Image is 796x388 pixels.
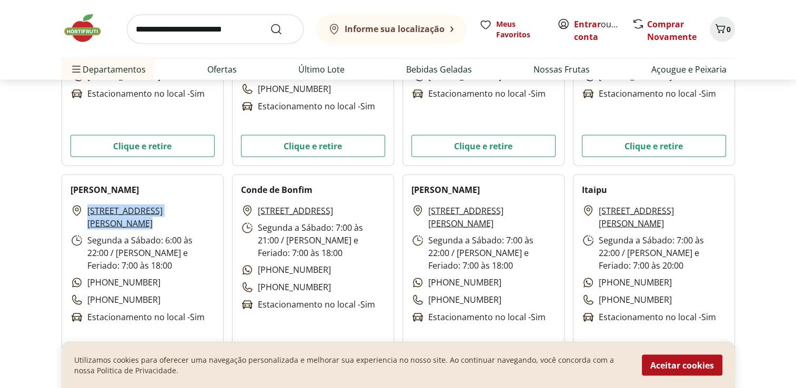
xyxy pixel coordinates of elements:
[647,18,697,43] a: Comprar Novamente
[727,24,731,34] span: 0
[70,57,146,82] span: Departamentos
[599,205,726,230] a: [STREET_ADDRESS][PERSON_NAME]
[574,18,632,43] a: Criar conta
[582,293,672,307] p: [PHONE_NUMBER]
[241,183,313,196] h2: Conde de Bonfim
[241,221,385,259] p: Segunda a Sábado: 7:00 às 21:00 / [PERSON_NAME] e Feriado: 7:00 às 18:00
[298,63,345,76] a: Último Lote
[241,298,375,311] p: Estacionamento no local - Sim
[479,19,545,40] a: Meus Favoritos
[642,354,722,375] button: Aceitar cookies
[710,17,735,42] button: Carrinho
[127,15,304,44] input: search
[411,276,501,289] p: [PHONE_NUMBER]
[582,87,716,100] p: Estacionamento no local - Sim
[241,263,331,277] p: [PHONE_NUMBER]
[533,63,590,76] a: Nossas Frutas
[406,63,472,76] a: Bebidas Geladas
[70,183,139,196] h2: [PERSON_NAME]
[428,205,556,230] a: [STREET_ADDRESS][PERSON_NAME]
[345,23,445,35] b: Informe sua localização
[70,276,160,289] p: [PHONE_NUMBER]
[70,87,205,100] p: Estacionamento no local - Sim
[70,293,160,307] p: [PHONE_NUMBER]
[74,354,629,375] p: Utilizamos cookies para oferecer uma navegação personalizada e melhorar sua experiencia no nosso ...
[70,234,215,272] p: Segunda a Sábado: 6:00 às 22:00 / [PERSON_NAME] e Feriado: 7:00 às 18:00
[87,205,215,230] a: [STREET_ADDRESS][PERSON_NAME]
[582,183,607,196] h2: Itaipu
[574,18,601,30] a: Entrar
[241,83,331,96] p: [PHONE_NUMBER]
[316,15,467,44] button: Informe sua localização
[574,18,621,43] span: ou
[411,87,546,100] p: Estacionamento no local - Sim
[70,57,83,82] button: Menu
[411,183,480,196] h2: [PERSON_NAME]
[62,13,114,44] img: Hortifruti
[582,234,726,272] p: Segunda a Sábado: 7:00 às 22:00 / [PERSON_NAME] e Feriado: 7:00 às 20:00
[411,311,546,324] p: Estacionamento no local - Sim
[651,63,727,76] a: Açougue e Peixaria
[207,63,237,76] a: Ofertas
[411,293,501,307] p: [PHONE_NUMBER]
[270,23,295,36] button: Submit Search
[582,276,672,289] p: [PHONE_NUMBER]
[241,135,385,157] button: Clique e retire
[241,281,331,294] p: [PHONE_NUMBER]
[411,234,556,272] p: Segunda a Sábado: 7:00 às 22:00 / [PERSON_NAME] e Feriado: 7:00 às 18:00
[70,135,215,157] button: Clique e retire
[411,135,556,157] button: Clique e retire
[496,19,545,40] span: Meus Favoritos
[258,205,333,217] a: [STREET_ADDRESS]
[582,311,716,324] p: Estacionamento no local - Sim
[582,135,726,157] button: Clique e retire
[241,100,375,113] p: Estacionamento no local - Sim
[70,311,205,324] p: Estacionamento no local - Sim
